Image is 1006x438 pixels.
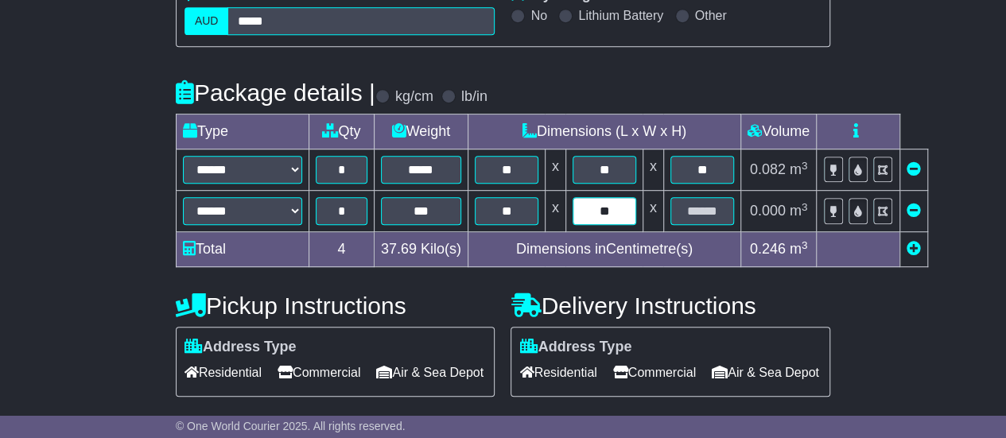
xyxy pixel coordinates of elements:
td: Weight [374,114,468,149]
span: m [790,203,808,219]
a: Remove this item [907,203,921,219]
td: 4 [309,232,374,267]
span: m [790,241,808,257]
label: Address Type [184,339,297,356]
td: x [545,149,565,191]
td: Total [176,232,309,267]
span: Air & Sea Depot [712,360,819,385]
span: Residential [184,360,262,385]
span: m [790,161,808,177]
h4: Pickup Instructions [176,293,495,319]
span: 0.082 [750,161,786,177]
td: Dimensions (L x W x H) [468,114,740,149]
sup: 3 [802,239,808,251]
label: No [530,8,546,23]
h4: Delivery Instructions [511,293,830,319]
span: 37.69 [381,241,417,257]
span: Commercial [278,360,360,385]
td: Kilo(s) [374,232,468,267]
span: 0.000 [750,203,786,219]
span: Commercial [613,360,696,385]
label: Lithium Battery [578,8,663,23]
sup: 3 [802,160,808,172]
a: Remove this item [907,161,921,177]
td: Qty [309,114,374,149]
label: AUD [184,7,229,35]
label: Other [695,8,727,23]
span: Air & Sea Depot [376,360,484,385]
td: x [643,191,663,232]
td: x [643,149,663,191]
label: kg/cm [395,88,433,106]
span: 0.246 [750,241,786,257]
span: Residential [519,360,596,385]
label: Address Type [519,339,631,356]
label: lb/in [461,88,487,106]
td: Volume [740,114,816,149]
td: x [545,191,565,232]
span: © One World Courier 2025. All rights reserved. [176,420,406,432]
h4: Package details | [176,79,375,106]
td: Dimensions in Centimetre(s) [468,232,740,267]
a: Add new item [907,241,921,257]
sup: 3 [802,201,808,213]
td: Type [176,114,309,149]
